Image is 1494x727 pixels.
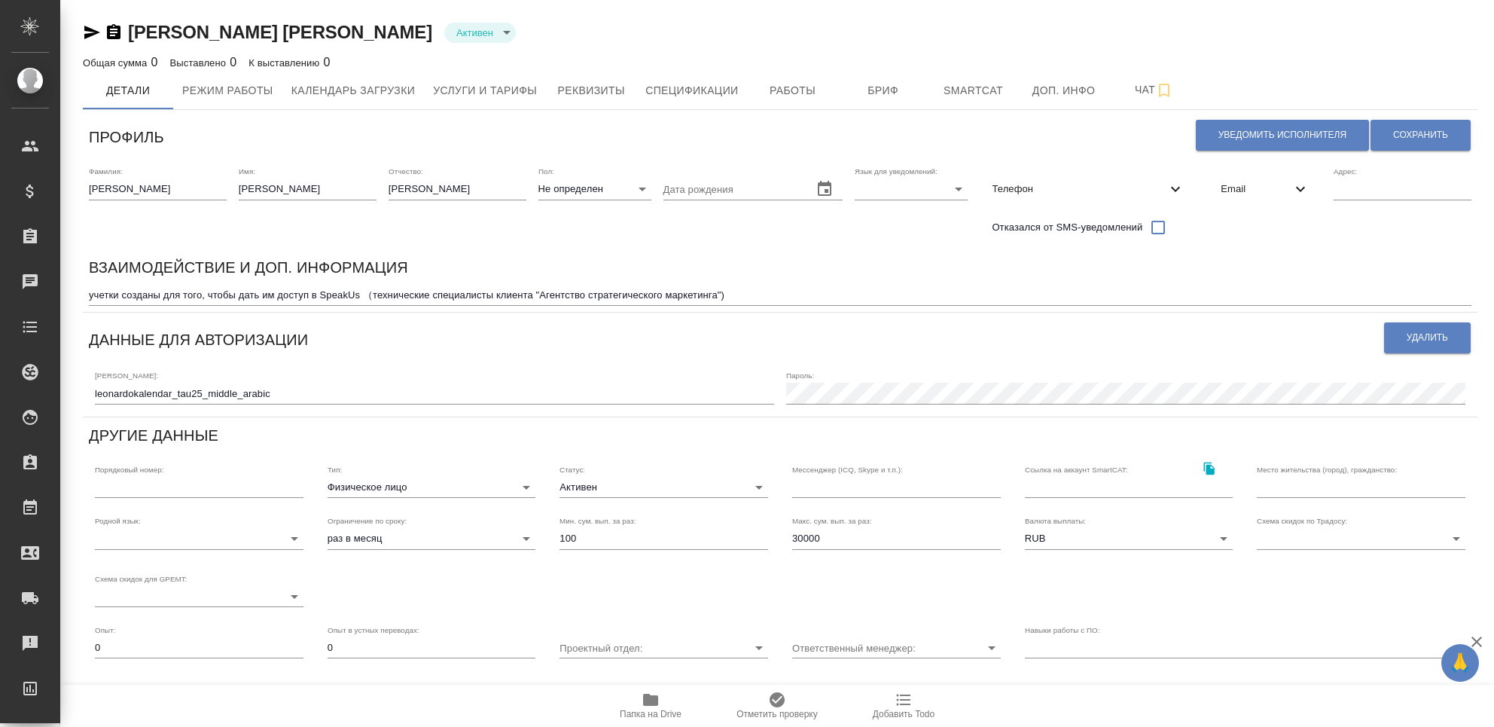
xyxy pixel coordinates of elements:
[92,81,164,100] span: Детали
[291,81,416,100] span: Календарь загрузки
[89,125,164,149] h6: Профиль
[736,709,817,719] span: Отметить проверку
[170,57,230,69] p: Выставлено
[83,57,151,69] p: Общая сумма
[95,627,116,634] label: Опыт:
[938,81,1010,100] span: Smartcat
[992,220,1142,235] span: Отказался от SMS-уведомлений
[992,182,1166,197] span: Телефон
[1155,81,1173,99] svg: Подписаться
[559,518,636,525] label: Мин. сум. вып. за раз:
[328,627,419,634] label: Опыт в устных переводах:
[855,168,938,176] label: Язык для уведомлений:
[389,168,423,176] label: Отчество:
[95,466,163,473] label: Порядковый номер:
[873,709,935,719] span: Добавить Todo
[620,709,681,719] span: Папка на Drive
[1334,168,1357,176] label: Адрес:
[1118,81,1191,99] span: Чат
[95,575,188,582] label: Схема скидок для GPEMT:
[170,53,237,72] div: 0
[559,466,585,473] label: Статус:
[559,477,768,498] div: Активен
[1384,322,1471,353] button: Удалить
[1371,120,1471,151] button: Сохранить
[248,53,330,72] div: 0
[1025,466,1128,473] label: Ссылка на аккаунт SmartCAT:
[89,255,408,279] h6: Взаимодействие и доп. информация
[95,372,158,380] label: [PERSON_NAME]:
[1025,627,1100,634] label: Навыки работы с ПО:
[792,466,903,473] label: Мессенджер (ICQ, Skype и т.п.):
[89,423,218,448] h6: Другие данные
[1196,120,1369,151] button: Уведомить исполнителя
[1257,518,1347,525] label: Схема скидок по Традосу:
[89,168,123,176] label: Фамилия:
[1447,647,1473,679] span: 🙏
[1209,173,1322,206] div: Email
[980,173,1197,206] div: Телефон
[83,53,158,72] div: 0
[1028,81,1100,100] span: Доп. инфо
[538,168,554,176] label: Пол:
[105,23,123,41] button: Скопировать ссылку
[182,81,273,100] span: Режим работы
[847,81,919,100] span: Бриф
[555,81,627,100] span: Реквизиты
[1441,644,1479,682] button: 🙏
[128,22,432,42] a: [PERSON_NAME] [PERSON_NAME]
[328,518,407,525] label: Ограничение по сроку:
[83,23,101,41] button: Скопировать ссылку для ЯМессенджера
[89,289,1471,301] textarea: учетки созданы для того, чтобы дать им доступ в SpeakUs （технические специалисты клиента "Агентст...
[1025,528,1233,549] div: RUB
[95,518,141,525] label: Родной язык:
[328,528,536,549] div: раз в месяц
[749,637,770,658] button: Open
[239,168,255,176] label: Имя:
[452,26,498,39] button: Активен
[1194,454,1224,484] button: Скопировать ссылку
[444,23,516,43] div: Активен
[714,685,840,727] button: Отметить проверку
[248,57,323,69] p: К выставлению
[1393,129,1448,142] span: Сохранить
[981,637,1002,658] button: Open
[792,518,872,525] label: Макс. сум. вып. за раз:
[757,81,829,100] span: Работы
[89,328,308,352] h6: Данные для авторизации
[645,81,738,100] span: Спецификации
[786,372,814,380] label: Пароль:
[1218,129,1346,142] span: Уведомить исполнителя
[538,179,651,200] div: Не определен
[328,477,536,498] div: Физическое лицо
[433,81,537,100] span: Услуги и тарифы
[328,466,342,473] label: Тип:
[1025,518,1086,525] label: Валюта выплаты:
[1407,331,1448,344] span: Удалить
[1257,466,1397,473] label: Место жительства (город), гражданство:
[840,685,967,727] button: Добавить Todo
[1221,182,1291,197] span: Email
[587,685,714,727] button: Папка на Drive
